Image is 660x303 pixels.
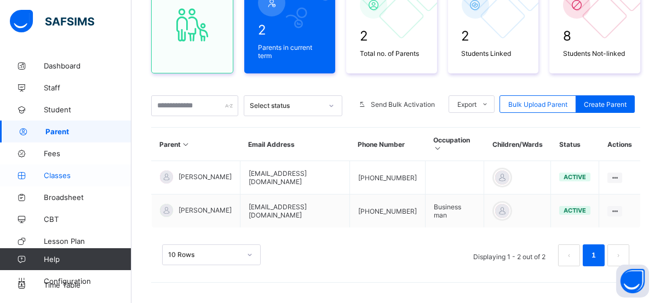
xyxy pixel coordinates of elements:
[179,173,232,181] span: [PERSON_NAME]
[425,128,484,161] th: Occupation
[563,28,627,44] span: 8
[462,28,525,44] span: 2
[258,43,322,60] span: Parents in current term
[240,161,350,195] td: [EMAIL_ADDRESS][DOMAIN_NAME]
[564,173,586,181] span: active
[240,128,350,161] th: Email Address
[44,277,131,285] span: Configuration
[349,161,425,195] td: [PHONE_NUMBER]
[371,100,435,108] span: Send Bulk Activation
[360,49,423,58] span: Total no. of Parents
[484,128,551,161] th: Children/Wards
[360,28,423,44] span: 2
[558,244,580,266] button: prev page
[425,195,484,228] td: Business man
[349,128,425,161] th: Phone Number
[44,83,131,92] span: Staff
[584,100,627,108] span: Create Parent
[45,127,131,136] span: Parent
[44,215,131,224] span: CBT
[152,128,240,161] th: Parent
[44,193,131,202] span: Broadsheet
[433,144,443,152] i: Sort in Ascending Order
[588,248,599,262] a: 1
[258,22,322,38] span: 2
[250,102,322,110] div: Select status
[599,128,640,161] th: Actions
[349,195,425,228] td: [PHONE_NUMBER]
[457,100,477,108] span: Export
[44,237,131,245] span: Lesson Plan
[558,244,580,266] li: 上一页
[508,100,567,108] span: Bulk Upload Parent
[181,140,191,148] i: Sort in Ascending Order
[44,61,131,70] span: Dashboard
[44,105,131,114] span: Student
[607,244,629,266] li: 下一页
[607,244,629,266] button: next page
[462,49,525,58] span: Students Linked
[563,49,627,58] span: Students Not-linked
[179,206,232,214] span: [PERSON_NAME]
[465,244,554,266] li: Displaying 1 - 2 out of 2
[240,195,350,228] td: [EMAIL_ADDRESS][DOMAIN_NAME]
[551,128,599,161] th: Status
[44,255,131,264] span: Help
[168,251,240,259] div: 10 Rows
[44,171,131,180] span: Classes
[10,10,94,33] img: safsims
[616,265,649,298] button: Open asap
[583,244,605,266] li: 1
[564,207,586,214] span: active
[44,149,131,158] span: Fees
